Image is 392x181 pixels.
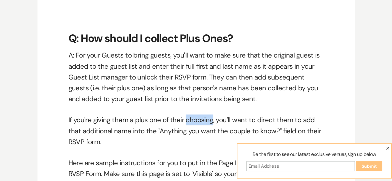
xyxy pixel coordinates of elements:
p: If you're giving them a plus one of their choosing, you'll want to direct them to add that additi... [68,114,324,147]
input: Submit [356,161,382,171]
input: Email Address [246,161,355,171]
h2: Q: How should I collect Plus Ones? [68,9,324,45]
p: A: For your Guests to bring guests, you'll want to make sure that the original guest is added to ... [68,50,324,104]
span: sign up below [347,151,376,157]
p: Here are sample instructions for you to put in the Page Introduction section of the RVSP Form. Ma... [68,157,324,179]
label: Be the first to see our latest exclusive venues, [241,151,387,161]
